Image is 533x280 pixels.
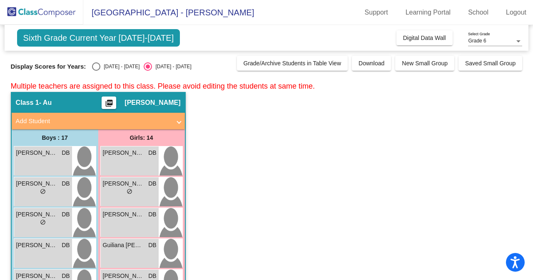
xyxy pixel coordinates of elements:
mat-radio-group: Select an option [92,62,191,71]
span: - Au [39,99,52,107]
div: Girls: 14 [98,129,185,146]
mat-expansion-panel-header: Add Student [12,113,185,129]
span: [PERSON_NAME] [103,179,144,188]
span: [PERSON_NAME] [16,241,58,250]
span: New Small Group [402,60,448,67]
span: Sixth Grade Current Year [DATE]-[DATE] [17,29,180,47]
span: Download [359,60,384,67]
span: [PERSON_NAME] [103,149,144,157]
span: DB [62,179,70,188]
span: [GEOGRAPHIC_DATA] - [PERSON_NAME] [83,6,254,19]
span: DB [148,241,156,250]
div: [DATE] - [DATE] [152,63,191,70]
span: DB [62,210,70,219]
span: [PERSON_NAME] [16,179,58,188]
button: Digital Data Wall [396,30,453,45]
span: DB [148,149,156,157]
span: Saved Small Group [465,60,516,67]
span: do_not_disturb_alt [40,219,46,225]
button: Download [352,56,391,71]
span: Display Scores for Years: [11,63,86,70]
span: do_not_disturb_alt [40,188,46,194]
span: Class 1 [16,99,39,107]
span: do_not_disturb_alt [127,188,132,194]
span: Multiple teachers are assigned to this class. Please avoid editing the students at same time. [11,82,315,90]
span: Guiliana [PERSON_NAME] [103,241,144,250]
span: [PERSON_NAME] [103,210,144,219]
span: DB [62,149,70,157]
a: School [461,6,495,19]
span: Digital Data Wall [403,35,446,41]
span: DB [62,241,70,250]
button: Print Students Details [102,97,116,109]
span: [PERSON_NAME] [16,210,58,219]
span: DB [148,210,156,219]
button: Grade/Archive Students in Table View [237,56,348,71]
span: [PERSON_NAME] [16,149,58,157]
a: Learning Portal [399,6,458,19]
button: Saved Small Group [458,56,522,71]
span: [PERSON_NAME] [125,99,180,107]
span: Grade 6 [468,38,486,44]
a: Support [358,6,395,19]
a: Logout [499,6,533,19]
mat-panel-title: Add Student [16,116,171,126]
div: Boys : 17 [12,129,98,146]
button: New Small Group [395,56,454,71]
mat-icon: picture_as_pdf [104,99,114,111]
div: [DATE] - [DATE] [100,63,139,70]
span: Grade/Archive Students in Table View [244,60,341,67]
span: DB [148,179,156,188]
